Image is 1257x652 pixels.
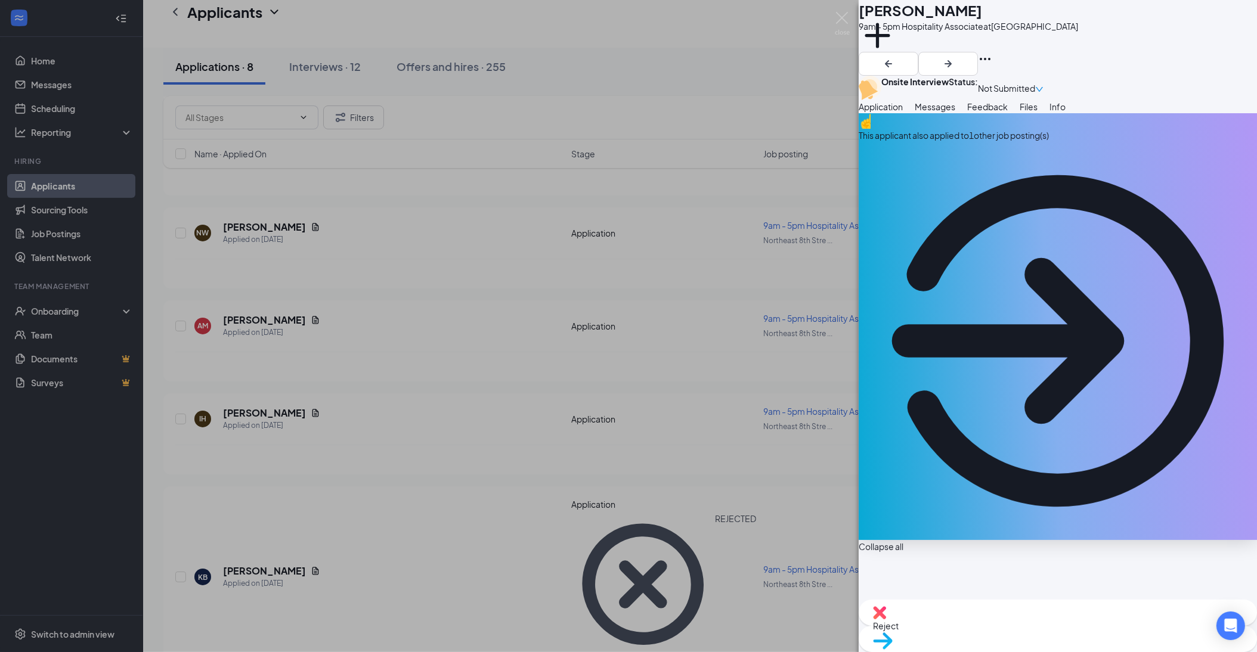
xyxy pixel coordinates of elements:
[1020,101,1038,112] span: Files
[978,82,1035,95] span: Not Submitted
[859,142,1257,540] svg: ArrowCircle
[881,76,949,87] b: Onsite Interview
[859,52,918,76] button: ArrowLeftNew
[881,57,896,71] svg: ArrowLeftNew
[978,52,992,66] svg: Ellipses
[859,540,1257,553] span: Collapse all
[859,20,1078,32] div: 9am - 5pm Hospitality Associate at [GEOGRAPHIC_DATA]
[1049,101,1066,112] span: Info
[859,17,896,54] svg: Plus
[967,101,1008,112] span: Feedback
[873,619,1243,632] span: Reject
[1216,611,1245,640] div: Open Intercom Messenger
[859,101,903,112] span: Application
[949,76,978,100] div: Status :
[859,17,896,67] button: PlusAdd a tag
[859,129,1257,142] div: This applicant also applied to 1 other job posting(s)
[941,57,955,71] svg: ArrowRight
[1035,85,1044,94] span: down
[918,52,978,76] button: ArrowRight
[915,101,955,112] span: Messages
